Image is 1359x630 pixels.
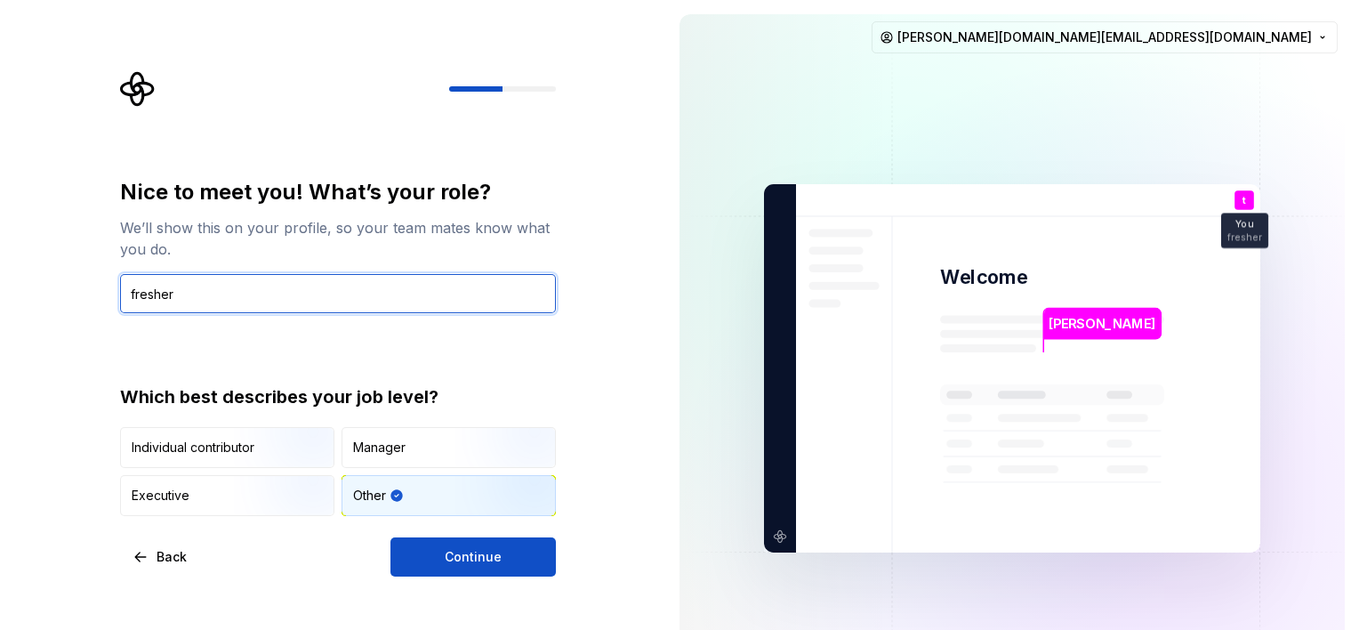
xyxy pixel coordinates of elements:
[120,178,556,206] div: Nice to meet you! What’s your role?
[120,274,556,313] input: Job title
[353,487,386,505] div: Other
[132,439,254,456] div: Individual contributor
[353,439,406,456] div: Manager
[445,548,502,566] span: Continue
[120,537,202,577] button: Back
[940,264,1027,290] p: Welcome
[1049,314,1155,334] p: [PERSON_NAME]
[120,71,156,107] svg: Supernova Logo
[1242,196,1246,206] p: t
[120,217,556,260] div: We’ll show this on your profile, so your team mates know what you do.
[1235,220,1253,230] p: You
[390,537,556,577] button: Continue
[120,384,556,409] div: Which best describes your job level?
[897,28,1312,46] span: [PERSON_NAME][DOMAIN_NAME][EMAIL_ADDRESS][DOMAIN_NAME]
[132,487,189,505] div: Executive
[157,548,187,566] span: Back
[872,21,1338,53] button: [PERSON_NAME][DOMAIN_NAME][EMAIL_ADDRESS][DOMAIN_NAME]
[1227,232,1262,242] p: fresher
